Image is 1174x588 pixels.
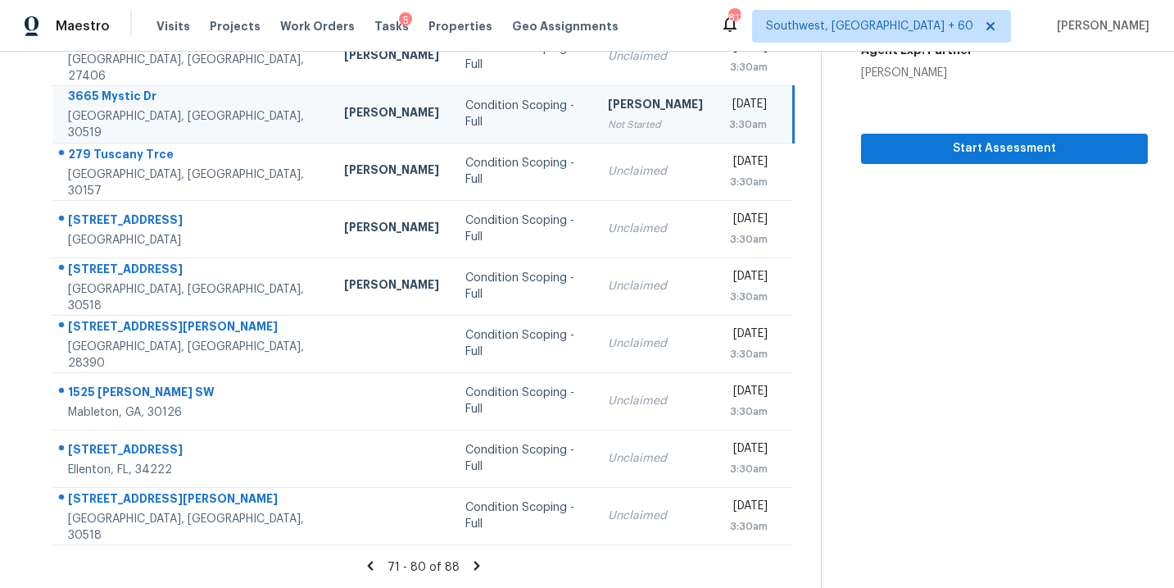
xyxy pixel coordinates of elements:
[465,385,582,417] div: Condition Scoping - Full
[729,116,767,133] div: 3:30am
[608,116,703,133] div: Not Started
[68,88,318,108] div: 3665 Mystic Dr
[68,212,318,232] div: [STREET_ADDRESS]
[68,462,318,478] div: Ellenton, FL, 34222
[280,18,355,34] span: Work Orders
[729,268,768,289] div: [DATE]
[68,490,318,511] div: [STREET_ADDRESS][PERSON_NAME]
[608,163,703,180] div: Unclaimed
[465,155,582,188] div: Condition Scoping - Full
[68,318,318,339] div: [STREET_ADDRESS][PERSON_NAME]
[68,146,318,166] div: 279 Tuscany Trce
[608,508,703,524] div: Unclaimed
[729,383,768,403] div: [DATE]
[729,59,768,75] div: 3:30am
[465,40,582,73] div: Condition Scoping - Full
[729,440,768,461] div: [DATE]
[465,442,582,475] div: Condition Scoping - Full
[861,65,972,81] div: [PERSON_NAME]
[608,278,703,294] div: Unclaimed
[766,18,973,34] span: Southwest, [GEOGRAPHIC_DATA] + 60
[729,231,768,248] div: 3:30am
[344,162,439,182] div: [PERSON_NAME]
[729,498,768,518] div: [DATE]
[68,232,318,248] div: [GEOGRAPHIC_DATA]
[729,174,768,190] div: 3:30am
[68,404,318,421] div: Mableton, GA, 30126
[729,289,768,305] div: 3:30am
[68,281,318,314] div: [GEOGRAPHIC_DATA], [GEOGRAPHIC_DATA], 30518
[465,98,582,130] div: Condition Scoping - Full
[399,12,412,29] div: 5
[729,346,768,362] div: 3:30am
[608,221,703,237] div: Unclaimed
[68,339,318,371] div: [GEOGRAPHIC_DATA], [GEOGRAPHIC_DATA], 28390
[729,518,768,535] div: 3:30am
[68,166,318,199] div: [GEOGRAPHIC_DATA], [GEOGRAPHIC_DATA], 30157
[608,335,703,352] div: Unclaimed
[344,104,439,125] div: [PERSON_NAME]
[874,139,1135,159] span: Start Assessment
[608,48,703,65] div: Unclaimed
[388,562,460,573] span: 71 - 80 of 88
[608,450,703,467] div: Unclaimed
[729,153,768,174] div: [DATE]
[465,212,582,245] div: Condition Scoping - Full
[729,326,768,346] div: [DATE]
[608,96,703,116] div: [PERSON_NAME]
[729,96,767,116] div: [DATE]
[861,134,1148,164] button: Start Assessment
[344,276,439,297] div: [PERSON_NAME]
[728,10,740,26] div: 813
[344,219,439,239] div: [PERSON_NAME]
[56,18,110,34] span: Maestro
[729,403,768,420] div: 3:30am
[68,511,318,544] div: [GEOGRAPHIC_DATA], [GEOGRAPHIC_DATA], 30518
[465,499,582,532] div: Condition Scoping - Full
[68,441,318,462] div: [STREET_ADDRESS]
[374,21,409,32] span: Tasks
[608,393,703,409] div: Unclaimed
[68,108,318,141] div: [GEOGRAPHIC_DATA], [GEOGRAPHIC_DATA], 30519
[465,327,582,360] div: Condition Scoping - Full
[1050,18,1149,34] span: [PERSON_NAME]
[68,261,318,281] div: [STREET_ADDRESS]
[729,211,768,231] div: [DATE]
[210,18,261,34] span: Projects
[344,47,439,67] div: [PERSON_NAME]
[729,461,768,477] div: 3:30am
[465,270,582,303] div: Condition Scoping - Full
[428,18,492,34] span: Properties
[68,52,318,84] div: [GEOGRAPHIC_DATA], [GEOGRAPHIC_DATA], 27406
[156,18,190,34] span: Visits
[68,384,318,404] div: 1525 [PERSON_NAME] SW
[512,18,619,34] span: Geo Assignments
